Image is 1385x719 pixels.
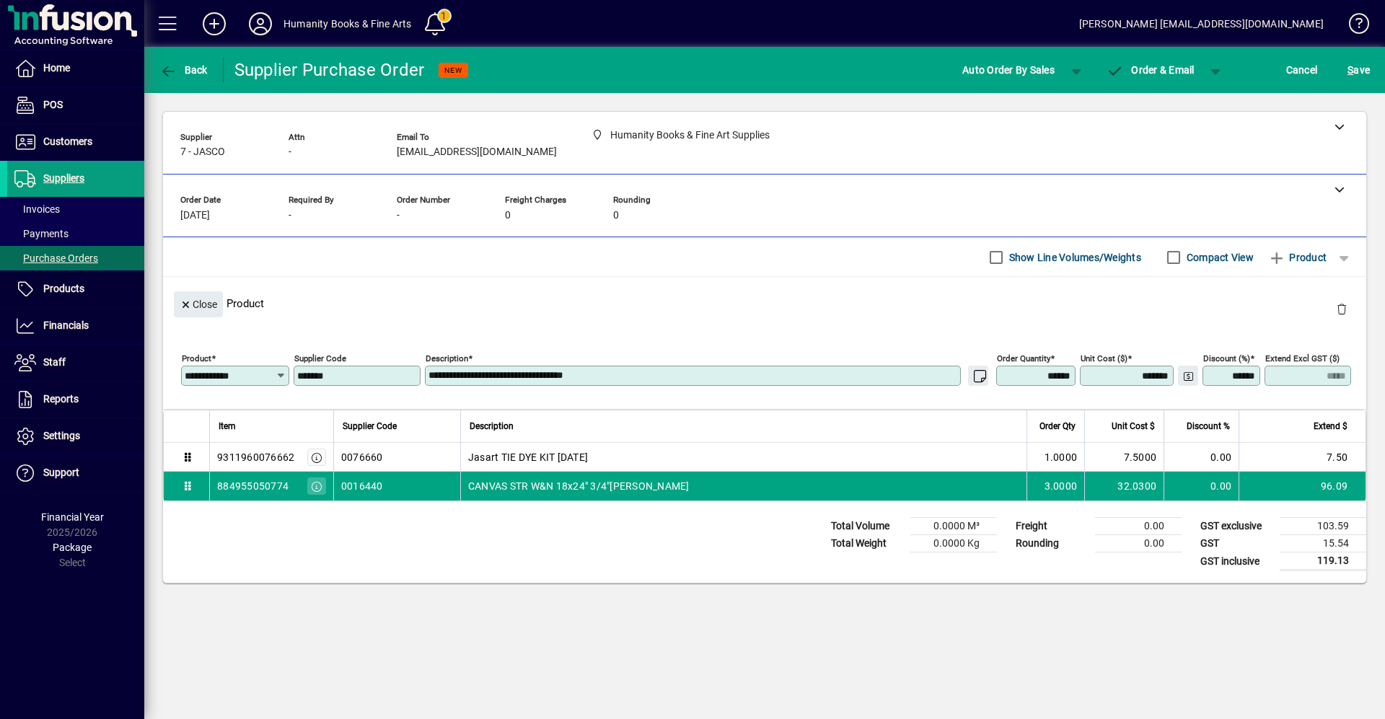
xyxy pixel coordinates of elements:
span: Home [43,62,70,74]
span: Reports [43,393,79,405]
button: Close [174,291,223,317]
span: Support [43,467,79,478]
a: Knowledge Base [1338,3,1367,50]
td: Total Weight [824,535,910,552]
span: Close [180,293,217,317]
span: Supplier Code [343,418,397,434]
div: 884955050774 [217,479,289,493]
span: Discount % [1187,418,1230,434]
button: Back [156,57,211,83]
span: Products [43,283,84,294]
button: Auto Order By Sales [955,57,1062,83]
app-page-header-button: Delete [1324,302,1359,315]
span: Order & Email [1107,64,1195,76]
span: Extend $ [1314,418,1347,434]
span: [DATE] [180,210,210,221]
div: Supplier Purchase Order [234,58,425,81]
td: Rounding [1008,535,1095,552]
a: Home [7,50,144,87]
td: 0016440 [333,472,460,500]
span: ave [1347,58,1370,81]
div: [PERSON_NAME] [EMAIL_ADDRESS][DOMAIN_NAME] [1079,12,1324,35]
div: Humanity Books & Fine Arts [283,12,412,35]
span: Auto Order By Sales [962,58,1055,81]
span: Financials [43,319,89,331]
span: Customers [43,136,92,147]
a: Settings [7,418,144,454]
mat-label: Product [182,353,211,363]
mat-label: Supplier Code [294,353,346,363]
span: Cancel [1286,58,1318,81]
span: Description [470,418,514,434]
mat-label: Discount (%) [1203,353,1250,363]
app-page-header-button: Close [170,297,227,310]
td: 0.00 [1095,518,1182,535]
td: 15.54 [1280,535,1366,552]
td: 1.0000 [1026,443,1084,472]
span: 7 - JASCO [180,146,225,158]
span: Financial Year [41,511,104,523]
td: 103.59 [1280,518,1366,535]
td: 96.09 [1239,472,1366,500]
a: Products [7,271,144,307]
a: POS [7,87,144,123]
td: 0.00 [1164,472,1239,500]
a: Financials [7,308,144,344]
span: - [289,210,291,221]
td: 0.00 [1095,535,1182,552]
button: Profile [237,11,283,37]
td: 0.0000 M³ [910,518,997,535]
span: - [289,146,291,158]
button: Cancel [1283,57,1322,83]
span: Invoices [14,203,60,215]
td: GST inclusive [1193,552,1280,570]
mat-label: Extend excl GST ($) [1265,353,1340,363]
span: S [1347,64,1353,76]
button: Change Price Levels [1178,366,1198,386]
span: Settings [43,430,80,441]
span: 0 [613,210,619,221]
a: Support [7,455,144,491]
span: CANVAS STR W&N 18x24" 3/4"[PERSON_NAME] [468,479,690,493]
label: Compact View [1184,250,1254,265]
td: 3.0000 [1026,472,1084,500]
span: 0 [505,210,511,221]
td: GST exclusive [1193,518,1280,535]
span: Payments [14,228,69,239]
span: Unit Cost $ [1112,418,1155,434]
span: POS [43,99,63,110]
mat-label: Order Quantity [997,353,1050,363]
td: 0.0000 Kg [910,535,997,552]
span: Package [53,542,92,553]
td: Total Volume [824,518,910,535]
span: [EMAIL_ADDRESS][DOMAIN_NAME] [397,146,557,158]
div: Product [163,277,1366,330]
a: Purchase Orders [7,246,144,270]
td: 0076660 [333,443,460,472]
span: Back [159,64,208,76]
span: Order Qty [1039,418,1076,434]
td: 7.50 [1239,443,1366,472]
td: 0.00 [1164,443,1239,472]
mat-label: Unit Cost ($) [1081,353,1127,363]
a: Invoices [7,197,144,221]
a: Reports [7,381,144,418]
button: Product [1261,244,1334,270]
td: 7.5000 [1084,443,1164,472]
button: Save [1344,57,1373,83]
span: Suppliers [43,172,84,184]
td: 32.0300 [1084,472,1164,500]
td: 119.13 [1280,552,1366,570]
a: Staff [7,345,144,381]
a: Payments [7,221,144,246]
button: Add [191,11,237,37]
span: NEW [444,66,462,75]
span: Item [219,418,236,434]
mat-label: Description [426,353,468,363]
span: - [397,210,400,221]
span: Jasart TIE DYE KIT [DATE] [468,450,588,464]
button: Order & Email [1099,57,1202,83]
div: 9311960076662 [217,450,294,464]
a: Customers [7,124,144,160]
span: Staff [43,356,66,368]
